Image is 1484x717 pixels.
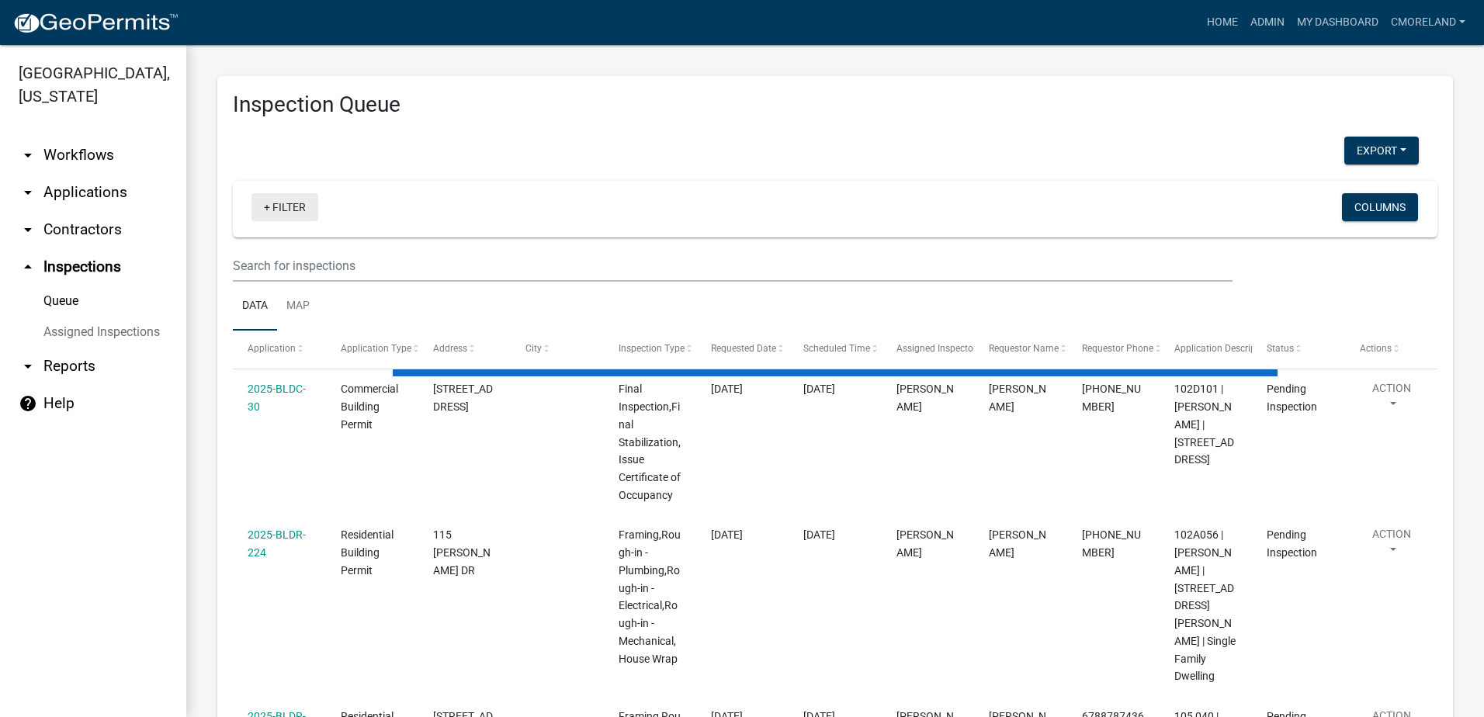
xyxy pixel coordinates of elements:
[233,331,325,368] datatable-header-cell: Application
[251,193,318,221] a: + Filter
[1267,343,1294,354] span: Status
[525,343,542,354] span: City
[1244,8,1291,37] a: Admin
[896,528,954,559] span: Michele Rivera
[19,258,37,276] i: arrow_drop_up
[1201,8,1244,37] a: Home
[604,331,696,368] datatable-header-cell: Inspection Type
[989,343,1059,354] span: Requestor Name
[1082,383,1141,413] span: 706-621-1704
[341,383,398,431] span: Commercial Building Permit
[989,383,1046,413] span: Russ Tanner
[433,383,493,413] span: 1027 LAKE OCONEE PKWY
[1360,343,1392,354] span: Actions
[989,528,1046,559] span: Josh Clark
[233,92,1437,118] h3: Inspection Queue
[619,528,681,664] span: Framing,Rough-in - Plumbing,Rough-in - Electrical,Rough-in - Mechanical,House Wrap
[341,528,394,577] span: Residential Building Permit
[789,331,881,368] datatable-header-cell: Scheduled Time
[325,331,418,368] datatable-header-cell: Application Type
[1360,380,1423,419] button: Action
[711,383,743,395] span: 10/02/2025
[341,343,411,354] span: Application Type
[1082,343,1153,354] span: Requestor Phone
[248,528,306,559] a: 2025-BLDR-224
[1252,331,1344,368] datatable-header-cell: Status
[896,383,954,413] span: Michele Rivera
[803,526,866,544] div: [DATE]
[277,282,319,331] a: Map
[1174,528,1236,682] span: 102A056 | TIRADO JAVIER | 115 ELLMAN DR | Single Family Dwelling
[803,343,870,354] span: Scheduled Time
[233,282,277,331] a: Data
[882,331,974,368] datatable-header-cell: Assigned Inspector
[418,331,511,368] datatable-header-cell: Address
[1291,8,1385,37] a: My Dashboard
[248,343,296,354] span: Application
[433,528,491,577] span: 115 ELLMAN DR
[696,331,789,368] datatable-header-cell: Requested Date
[711,343,776,354] span: Requested Date
[248,383,306,413] a: 2025-BLDC-30
[233,250,1233,282] input: Search for inspections
[433,343,467,354] span: Address
[1082,528,1141,559] span: 404-771-8805
[1267,383,1317,413] span: Pending Inspection
[803,380,866,398] div: [DATE]
[511,331,603,368] datatable-header-cell: City
[1174,343,1272,354] span: Application Description
[619,383,681,501] span: Final Inspection,Final Stabilization,Issue Certificate of Occupancy
[1345,331,1437,368] datatable-header-cell: Actions
[1066,331,1159,368] datatable-header-cell: Requestor Phone
[19,357,37,376] i: arrow_drop_down
[974,331,1066,368] datatable-header-cell: Requestor Name
[1174,383,1234,466] span: 102D101 | Bryan Pulliam | 274 Iron Horse Lane
[1385,8,1472,37] a: cmoreland
[19,183,37,202] i: arrow_drop_down
[619,343,685,354] span: Inspection Type
[19,220,37,239] i: arrow_drop_down
[896,343,976,354] span: Assigned Inspector
[1160,331,1252,368] datatable-header-cell: Application Description
[1344,137,1419,165] button: Export
[1267,528,1317,559] span: Pending Inspection
[711,528,743,541] span: 11/03/2025
[1342,193,1418,221] button: Columns
[19,146,37,165] i: arrow_drop_down
[1360,526,1423,565] button: Action
[19,394,37,413] i: help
